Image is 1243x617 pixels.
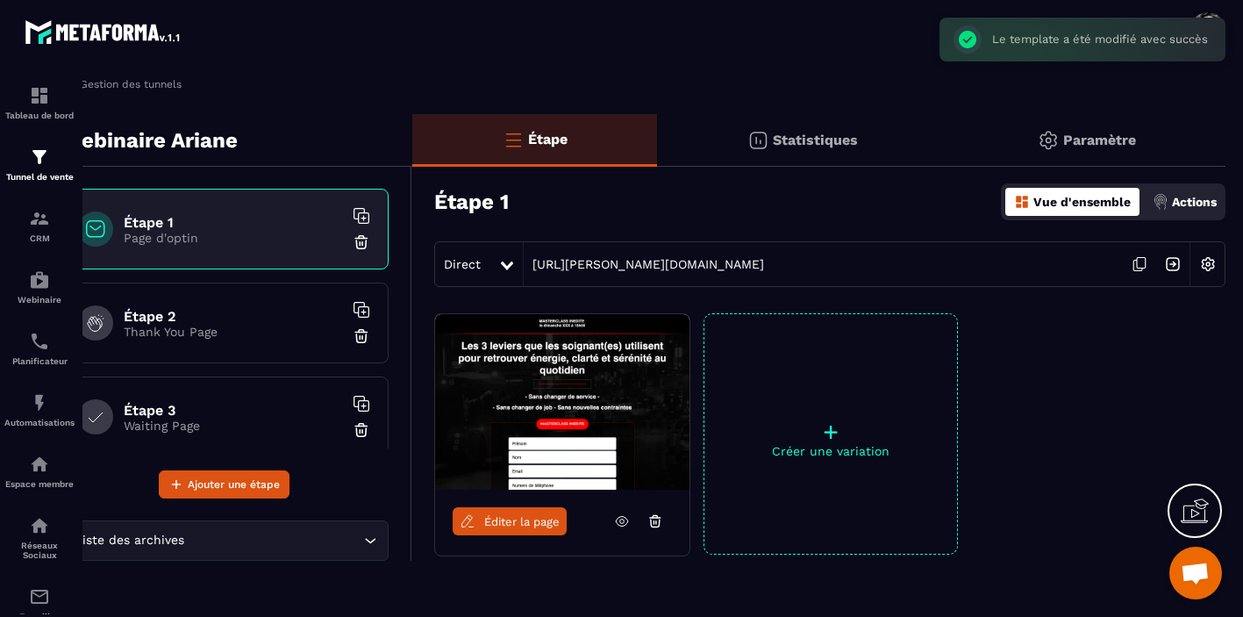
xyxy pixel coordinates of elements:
[71,531,188,550] span: Liste des archives
[528,131,568,147] p: Étape
[124,214,343,231] h6: Étape 1
[124,308,343,325] h6: Étape 2
[29,269,50,291] img: automations
[4,72,75,133] a: formationformationTableau de bord
[188,476,280,493] span: Ajouter une étape
[435,314,689,490] img: image
[4,233,75,243] p: CRM
[29,331,50,352] img: scheduler
[159,470,289,499] button: Ajouter une étape
[484,515,560,528] span: Éditer la page
[29,208,50,229] img: formation
[1191,248,1225,281] img: setting-w.858f3a88.svg
[29,515,50,536] img: social-network
[353,327,370,345] img: trash
[4,111,75,120] p: Tableau de bord
[1033,195,1131,209] p: Vue d'ensemble
[1153,194,1168,210] img: actions.d6e523a2.png
[25,16,182,47] img: logo
[29,454,50,475] img: automations
[747,130,768,151] img: stats.20deebd0.svg
[353,421,370,439] img: trash
[4,318,75,379] a: schedulerschedulerPlanificateur
[1014,194,1030,210] img: dashboard-orange.40269519.svg
[124,325,343,339] p: Thank You Page
[773,132,858,148] p: Statistiques
[1169,547,1222,599] a: Ouvrir le chat
[188,531,360,550] input: Search for option
[1038,130,1059,151] img: setting-gr.5f69749f.svg
[29,85,50,106] img: formation
[1156,248,1189,281] img: arrow-next.bcc2205e.svg
[4,256,75,318] a: automationsautomationsWebinaire
[29,147,50,168] img: formation
[60,520,389,561] div: Search for option
[353,233,370,251] img: trash
[124,231,343,245] p: Page d'optin
[4,541,75,560] p: Réseaux Sociaux
[444,257,481,271] span: Direct
[60,76,182,92] a: Gestion des tunnels
[4,195,75,256] a: formationformationCRM
[4,441,75,502] a: automationsautomationsEspace membre
[1063,132,1136,148] p: Paramètre
[4,133,75,195] a: formationformationTunnel de vente
[704,420,957,444] p: +
[4,295,75,305] p: Webinaire
[29,392,50,413] img: automations
[704,444,957,458] p: Créer une variation
[503,129,524,150] img: bars-o.4a397970.svg
[434,190,509,214] h3: Étape 1
[524,257,764,271] a: [URL][PERSON_NAME][DOMAIN_NAME]
[124,419,343,433] p: Waiting Page
[4,356,75,366] p: Planificateur
[453,507,567,535] a: Éditer la page
[4,172,75,182] p: Tunnel de vente
[29,586,50,607] img: email
[4,502,75,573] a: social-networksocial-networkRéseaux Sociaux
[61,123,238,158] p: Webinaire Ariane
[1172,195,1217,209] p: Actions
[4,379,75,441] a: automationsautomationsAutomatisations
[4,479,75,489] p: Espace membre
[124,402,343,419] h6: Étape 3
[4,418,75,427] p: Automatisations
